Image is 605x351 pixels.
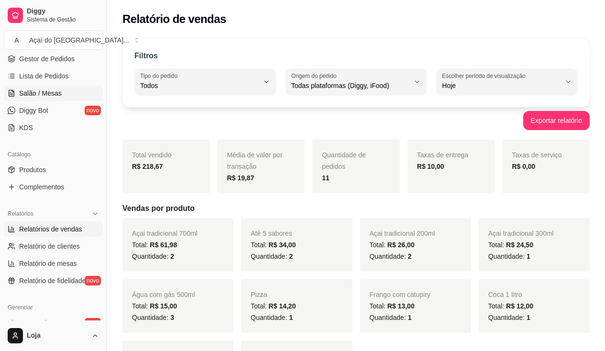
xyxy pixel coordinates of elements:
[370,302,415,310] span: Total:
[506,302,533,310] span: R$ 12,00
[4,120,103,135] a: KDS
[251,314,293,321] span: Quantidade:
[19,241,80,251] span: Relatório de clientes
[370,314,412,321] span: Quantidade:
[4,4,103,27] a: DiggySistema de Gestão
[387,302,415,310] span: R$ 13,00
[132,291,195,298] span: Água com gás 500ml
[19,54,75,64] span: Gestor de Pedidos
[4,315,103,330] a: Entregadoresnovo
[4,256,103,271] a: Relatório de mesas
[8,210,33,218] span: Relatórios
[291,81,410,90] span: Todas plataformas (Diggy, iFood)
[408,252,412,260] span: 2
[132,302,177,310] span: Total:
[251,252,293,260] span: Quantidade:
[286,68,427,95] button: Origem do pedidoTodas plataformas (Diggy, iFood)
[436,68,578,95] button: Escolher período de visualizaçãoHoje
[132,241,177,249] span: Total:
[27,331,88,340] span: Loja
[19,276,86,285] span: Relatório de fidelidade
[269,302,296,310] span: R$ 14,20
[12,35,22,45] span: A
[251,302,296,310] span: Total:
[251,291,267,298] span: Pizza
[322,151,366,170] span: Quantidade de pedidos
[370,241,415,249] span: Total:
[29,35,129,45] div: Açaí do [GEOGRAPHIC_DATA] ...
[527,252,530,260] span: 1
[132,151,172,159] span: Total vendido
[122,203,590,214] h5: Vendas por produto
[227,151,283,170] span: Média de valor por transação
[19,182,64,192] span: Complementos
[4,273,103,288] a: Relatório de fidelidadenovo
[27,16,99,23] span: Sistema de Gestão
[4,31,103,50] button: Select a team
[291,72,340,80] label: Origem do pedido
[4,147,103,162] div: Catálogo
[4,51,103,66] a: Gestor de Pedidos
[523,111,590,130] button: Exportar relatório
[140,81,259,90] span: Todos
[4,68,103,84] a: Lista de Pedidos
[19,165,46,175] span: Produtos
[4,300,103,315] div: Gerenciar
[408,314,412,321] span: 1
[19,259,77,268] span: Relatório de mesas
[132,252,174,260] span: Quantidade:
[512,151,561,159] span: Taxas de serviço
[27,7,99,16] span: Diggy
[289,314,293,321] span: 1
[19,123,33,132] span: KDS
[387,241,415,249] span: R$ 26,00
[170,314,174,321] span: 3
[132,163,163,170] strong: R$ 218,67
[19,88,62,98] span: Salão / Mesas
[370,291,431,298] span: Frango com catupiry
[251,230,292,237] span: Até 5 sabores
[251,241,296,249] span: Total:
[132,230,198,237] span: Açai tradicional 700ml
[269,241,296,249] span: R$ 34,00
[488,291,522,298] span: Coca 1 litro
[150,241,177,249] span: R$ 61,98
[370,252,412,260] span: Quantidade:
[4,162,103,177] a: Produtos
[134,68,276,95] button: Tipo do pedidoTodos
[4,221,103,237] a: Relatórios de vendas
[4,324,103,347] button: Loja
[4,86,103,101] a: Salão / Mesas
[506,241,533,249] span: R$ 24,50
[134,50,158,62] p: Filtros
[417,151,468,159] span: Taxas de entrega
[150,302,177,310] span: R$ 15,00
[442,72,528,80] label: Escolher período de visualização
[488,241,533,249] span: Total:
[488,252,530,260] span: Quantidade:
[4,239,103,254] a: Relatório de clientes
[512,163,535,170] strong: R$ 0,00
[4,179,103,195] a: Complementos
[122,11,226,27] h2: Relatório de vendas
[488,230,554,237] span: Açai tradicional 300ml
[488,314,530,321] span: Quantidade:
[19,318,59,328] span: Entregadores
[140,72,181,80] label: Tipo do pedido
[417,163,444,170] strong: R$ 10,00
[488,302,533,310] span: Total:
[170,252,174,260] span: 2
[19,224,82,234] span: Relatórios de vendas
[370,230,435,237] span: Açai tradicional 200ml
[132,314,174,321] span: Quantidade:
[19,71,69,81] span: Lista de Pedidos
[322,174,330,182] strong: 11
[227,174,254,182] strong: R$ 19,87
[19,106,48,115] span: Diggy Bot
[527,314,530,321] span: 1
[4,103,103,118] a: Diggy Botnovo
[289,252,293,260] span: 2
[442,81,561,90] span: Hoje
